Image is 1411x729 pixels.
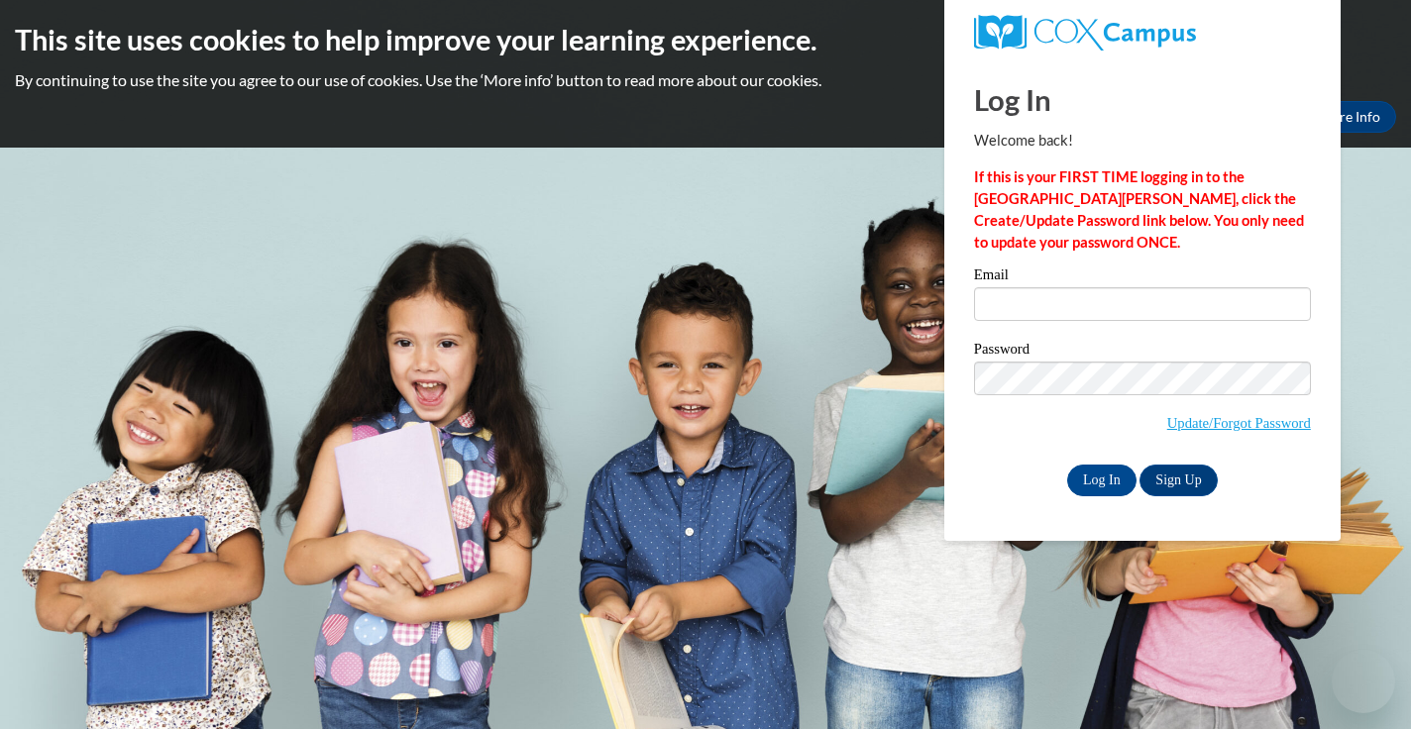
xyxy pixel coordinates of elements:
iframe: Button to launch messaging window [1332,650,1395,713]
strong: If this is your FIRST TIME logging in to the [GEOGRAPHIC_DATA][PERSON_NAME], click the Create/Upd... [974,168,1304,251]
a: Update/Forgot Password [1167,415,1311,431]
label: Password [974,342,1311,362]
a: COX Campus [974,15,1311,51]
p: By continuing to use the site you agree to our use of cookies. Use the ‘More info’ button to read... [15,69,1396,91]
img: COX Campus [974,15,1196,51]
h2: This site uses cookies to help improve your learning experience. [15,20,1396,59]
input: Log In [1067,465,1137,496]
p: Welcome back! [974,130,1311,152]
a: More Info [1303,101,1396,133]
label: Email [974,267,1311,287]
a: Sign Up [1140,465,1217,496]
h1: Log In [974,79,1311,120]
